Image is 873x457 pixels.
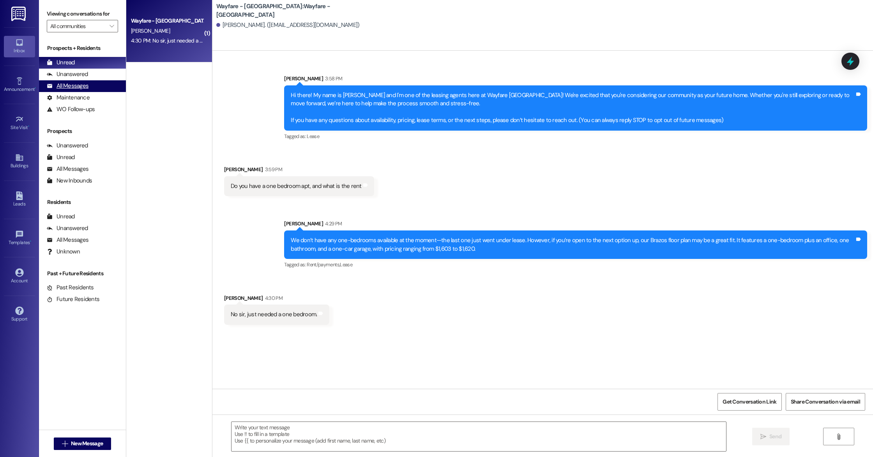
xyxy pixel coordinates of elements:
span: Send [769,432,781,441]
div: [PERSON_NAME] [284,220,867,230]
b: Wayfare - [GEOGRAPHIC_DATA]: Wayfare - [GEOGRAPHIC_DATA] [216,2,372,19]
a: Inbox [4,36,35,57]
span: • [28,124,29,129]
div: We don’t have any one-bedrooms available at the moment—the last one just went under lease. Howeve... [291,236,855,253]
a: Leads [4,189,35,210]
a: Buildings [4,151,35,172]
div: Prospects [39,127,126,135]
i:  [760,434,766,440]
div: Tagged as: [284,131,867,142]
div: WO Follow-ups [47,105,95,113]
i:  [110,23,114,29]
div: [PERSON_NAME] [224,165,374,176]
div: [PERSON_NAME] [284,74,867,85]
div: All Messages [47,165,88,173]
i:  [836,434,841,440]
span: • [35,85,36,91]
div: Unanswered [47,142,88,150]
button: Get Conversation Link [717,393,781,411]
span: Rent/payments , [307,261,340,268]
div: Do you have a one bedroom apt, and what is the rent [231,182,362,190]
div: Unanswered [47,70,88,78]
button: New Message [54,438,111,450]
div: 4:30 PM: No sir, just needed a one bedroom. [131,37,232,44]
div: 3:59 PM [263,165,282,174]
div: All Messages [47,82,88,90]
label: Viewing conversations for [47,8,118,20]
div: Unknown [47,248,80,256]
img: ResiDesk Logo [11,7,27,21]
div: No sir, just needed a one bedroom. [231,310,317,319]
div: Unread [47,213,75,221]
div: [PERSON_NAME] [224,294,330,305]
div: Unread [47,153,75,161]
button: Share Conversation via email [786,393,865,411]
div: Maintenance [47,94,90,102]
div: 3:58 PM [323,74,342,83]
a: Support [4,304,35,325]
div: [PERSON_NAME]. ([EMAIL_ADDRESS][DOMAIN_NAME]) [216,21,360,29]
div: Hi there! My name is [PERSON_NAME] and I'm one of the leasing agents here at Wayfare [GEOGRAPHIC_... [291,91,855,125]
div: Prospects + Residents [39,44,126,52]
div: Future Residents [47,295,99,303]
span: Get Conversation Link [723,398,776,406]
a: Site Visit • [4,113,35,134]
span: Lease [340,261,352,268]
i:  [62,441,68,447]
span: Share Conversation via email [791,398,860,406]
button: Send [752,428,790,445]
div: Past Residents [47,283,94,292]
span: [PERSON_NAME] [131,27,170,34]
a: Templates • [4,228,35,249]
div: Residents [39,198,126,206]
span: New Message [71,439,103,448]
div: Unanswered [47,224,88,232]
div: 4:29 PM [323,220,342,228]
div: All Messages [47,236,88,244]
input: All communities [50,20,106,32]
div: 4:30 PM [263,294,283,302]
a: Account [4,266,35,287]
div: Wayfare - [GEOGRAPHIC_DATA] [131,17,203,25]
span: • [30,239,31,244]
div: Unread [47,58,75,67]
div: New Inbounds [47,177,92,185]
span: Lease [307,133,319,140]
div: Tagged as: [284,259,867,270]
div: Past + Future Residents [39,269,126,278]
